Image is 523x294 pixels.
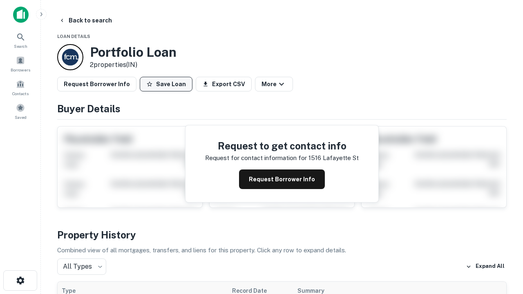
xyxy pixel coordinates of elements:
button: Back to search [56,13,115,28]
h4: Request to get contact info [205,138,359,153]
button: More [255,77,293,91]
a: Contacts [2,76,38,98]
a: Search [2,29,38,51]
span: Loan Details [57,34,90,39]
a: Saved [2,100,38,122]
button: Save Loan [140,77,192,91]
iframe: Chat Widget [482,229,523,268]
a: Borrowers [2,53,38,75]
span: Search [14,43,27,49]
p: 2 properties (IN) [90,60,177,70]
div: All Types [57,258,106,275]
span: Contacts [12,90,29,97]
img: capitalize-icon.png [13,7,29,23]
span: Saved [15,114,27,120]
button: Request Borrower Info [57,77,136,91]
p: 1516 lafayette st [308,153,359,163]
button: Expand All [464,261,507,273]
p: Combined view of all mortgages, transfers, and liens for this property. Click any row to expand d... [57,245,507,255]
button: Export CSV [196,77,252,91]
h4: Buyer Details [57,101,507,116]
p: Request for contact information for [205,153,307,163]
span: Borrowers [11,67,30,73]
h4: Property History [57,227,507,242]
button: Request Borrower Info [239,169,325,189]
h3: Portfolio Loan [90,45,177,60]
